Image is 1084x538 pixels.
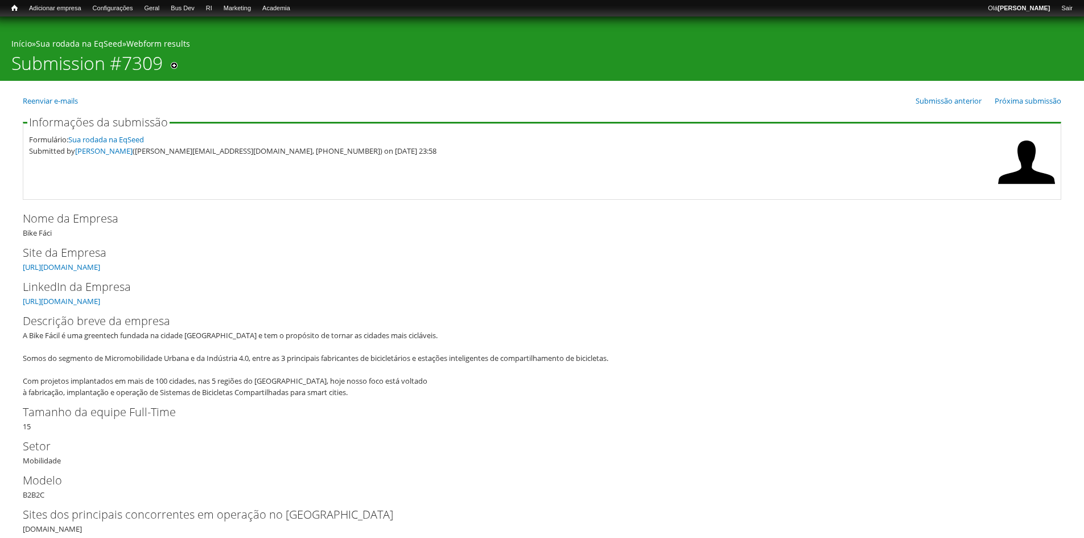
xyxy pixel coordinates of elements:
[998,5,1050,11] strong: [PERSON_NAME]
[257,3,296,14] a: Academia
[126,38,190,49] a: Webform results
[23,3,87,14] a: Adicionar empresa
[23,296,100,306] a: [URL][DOMAIN_NAME]
[23,472,1042,489] label: Modelo
[36,38,122,49] a: Sua rodada na EqSeed
[1056,3,1078,14] a: Sair
[27,117,170,128] legend: Informações da submissão
[138,3,165,14] a: Geral
[23,278,1042,295] label: LinkedIn da Empresa
[87,3,139,14] a: Configurações
[75,146,133,156] a: [PERSON_NAME]
[23,96,78,106] a: Reenviar e-mails
[23,404,1061,432] div: 15
[916,96,982,106] a: Submissão anterior
[998,183,1055,193] a: Ver perfil do usuário.
[11,52,163,81] h1: Submission #7309
[29,145,992,157] div: Submitted by ([PERSON_NAME][EMAIL_ADDRESS][DOMAIN_NAME], [PHONE_NUMBER]) on [DATE] 23:58
[11,38,1073,52] div: » »
[23,506,1042,523] label: Sites dos principais concorrentes em operação no [GEOGRAPHIC_DATA]
[982,3,1056,14] a: Olá[PERSON_NAME]
[23,210,1061,239] div: Bike Fáci
[23,438,1061,466] div: Mobilidade
[6,3,23,14] a: Início
[995,96,1061,106] a: Próxima submissão
[200,3,218,14] a: RI
[29,134,992,145] div: Formulário:
[23,313,1042,330] label: Descrição breve da empresa
[23,210,1042,227] label: Nome da Empresa
[23,244,1042,261] label: Site da Empresa
[23,472,1061,500] div: B2B2C
[998,134,1055,191] img: Foto de Yuri Reck
[11,4,18,12] span: Início
[218,3,257,14] a: Marketing
[68,134,144,145] a: Sua rodada na EqSeed
[23,330,1054,398] div: A Bike Fácil é uma greentech fundada na cidade [GEOGRAPHIC_DATA] e tem o propósito de tornar as c...
[11,38,32,49] a: Início
[23,438,1042,455] label: Setor
[165,3,200,14] a: Bus Dev
[23,262,100,272] a: [URL][DOMAIN_NAME]
[23,404,1042,421] label: Tamanho da equipe Full-Time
